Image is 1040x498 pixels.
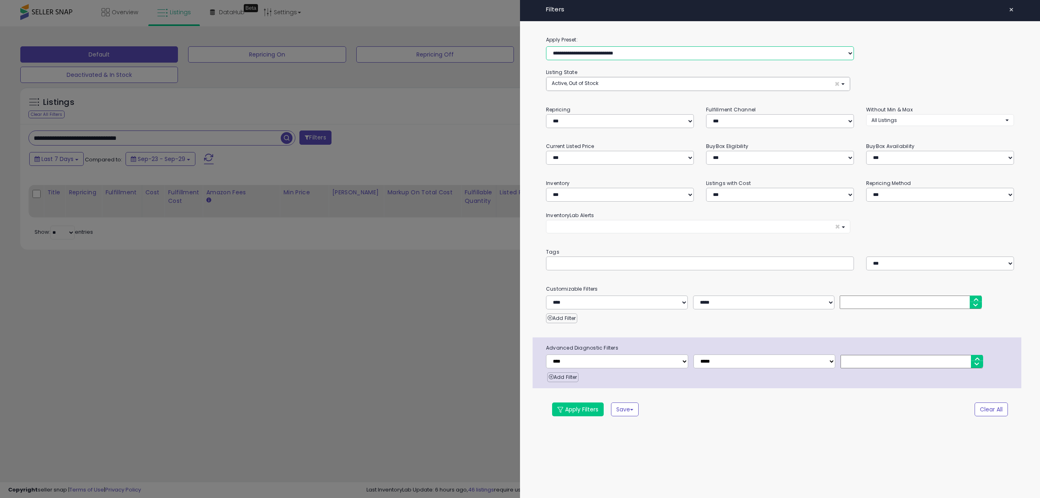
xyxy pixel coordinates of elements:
button: All Listings [866,114,1014,126]
small: Customizable Filters [540,285,1020,294]
span: × [834,80,840,88]
span: Active, Out of Stock [552,80,598,87]
small: Listings with Cost [706,180,751,187]
button: × [1005,4,1017,15]
small: Repricing [546,106,570,113]
small: Current Listed Price [546,143,594,150]
small: Listing State [546,69,577,76]
small: InventoryLab Alerts [546,212,594,219]
small: Inventory [546,180,570,187]
button: Add Filter [546,313,577,323]
span: All Listings [871,117,897,124]
span: × [835,222,840,231]
span: × [1009,4,1014,15]
h4: Filters [546,6,1014,13]
span: Advanced Diagnostic Filters [540,344,1021,352]
small: Fulfillment Channel [706,106,756,113]
small: BuyBox Eligibility [706,143,748,150]
small: Without Min & Max [866,106,913,113]
button: × [546,220,850,233]
small: Tags [540,248,1020,257]
small: Repricing Method [866,180,911,187]
button: Active, Out of Stock × [546,77,850,91]
label: Apply Preset: [540,35,1020,44]
small: BuyBox Availability [866,143,914,150]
